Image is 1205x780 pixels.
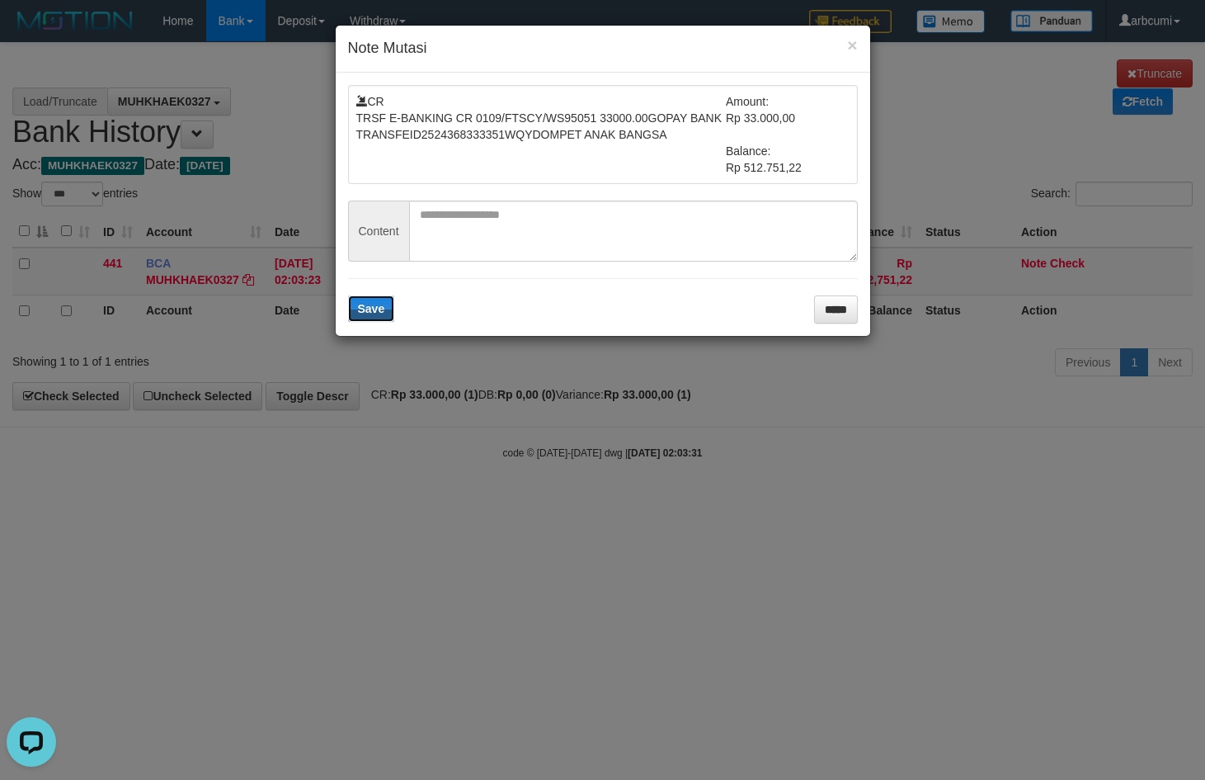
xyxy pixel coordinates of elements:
[7,7,56,56] button: Open LiveChat chat widget
[348,201,409,262] span: Content
[348,38,858,59] h4: Note Mutasi
[348,295,395,322] button: Save
[356,93,727,176] td: CR TRSF E-BANKING CR 0109/FTSCY/WS95051 33000.00GOPAY BANK TRANSFEID2524368333351WQYDOMPET ANAK B...
[726,93,850,176] td: Amount: Rp 33.000,00 Balance: Rp 512.751,22
[847,36,857,54] button: ×
[358,302,385,315] span: Save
